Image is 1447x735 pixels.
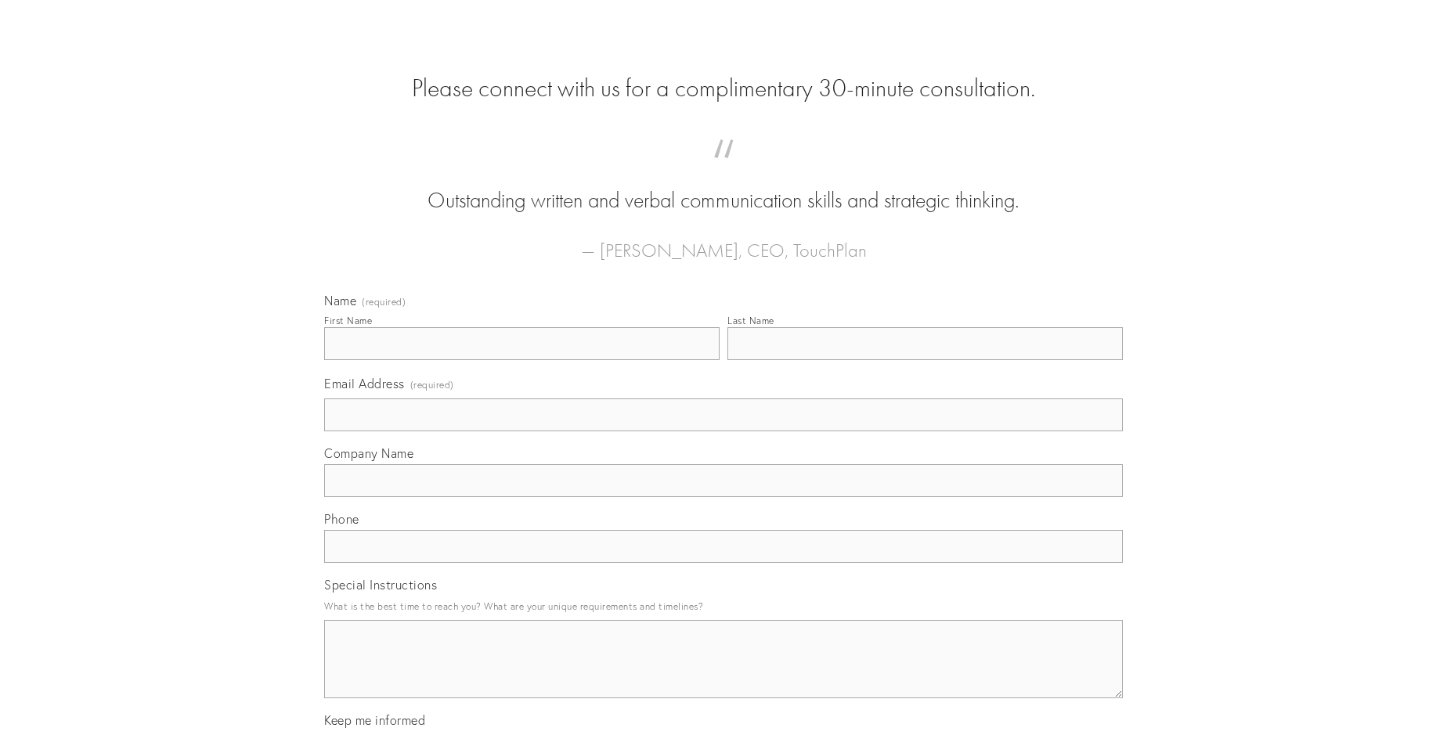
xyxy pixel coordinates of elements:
span: Keep me informed [324,712,425,728]
span: Email Address [324,376,405,391]
h2: Please connect with us for a complimentary 30-minute consultation. [324,74,1123,103]
figcaption: — [PERSON_NAME], CEO, TouchPlan [349,216,1098,266]
span: Company Name [324,445,413,461]
blockquote: Outstanding written and verbal communication skills and strategic thinking. [349,155,1098,216]
span: “ [349,155,1098,186]
div: Last Name [727,315,774,326]
div: First Name [324,315,372,326]
span: Name [324,293,356,308]
span: Phone [324,511,359,527]
p: What is the best time to reach you? What are your unique requirements and timelines? [324,596,1123,617]
span: Special Instructions [324,577,437,593]
span: (required) [410,374,454,395]
span: (required) [362,297,406,307]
